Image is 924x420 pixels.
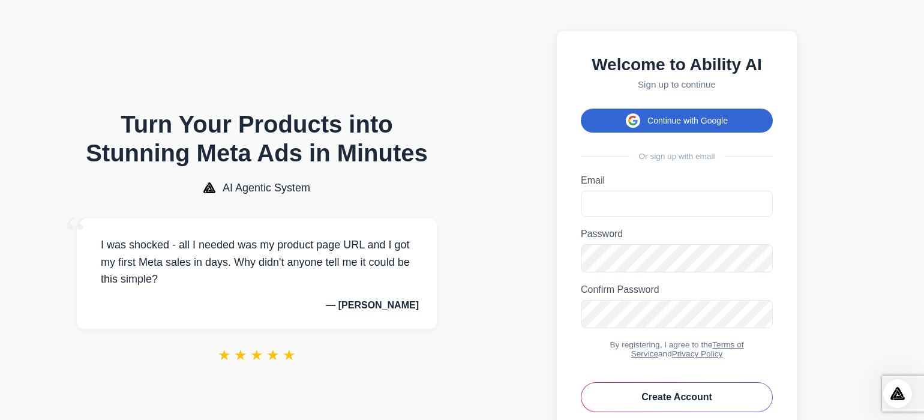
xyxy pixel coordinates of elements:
[65,206,86,261] span: “
[581,109,773,133] button: Continue with Google
[581,340,773,358] div: By registering, I agree to the and
[581,79,773,89] p: Sign up to continue
[223,182,310,194] span: AI Agentic System
[581,152,773,161] div: Or sign up with email
[77,110,437,167] h1: Turn Your Products into Stunning Meta Ads in Minutes
[234,347,247,364] span: ★
[581,284,773,295] label: Confirm Password
[95,236,419,288] p: I was shocked - all I needed was my product page URL and I got my first Meta sales in days. Why d...
[581,229,773,239] label: Password
[672,349,723,358] a: Privacy Policy
[250,347,263,364] span: ★
[581,175,773,186] label: Email
[203,182,215,193] img: AI Agentic System Logo
[283,347,296,364] span: ★
[883,379,912,408] iframe: Intercom live chat
[581,55,773,74] h2: Welcome to Ability AI
[218,347,231,364] span: ★
[95,300,419,311] p: — [PERSON_NAME]
[581,382,773,412] button: Create Account
[266,347,280,364] span: ★
[631,340,744,358] a: Terms of Service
